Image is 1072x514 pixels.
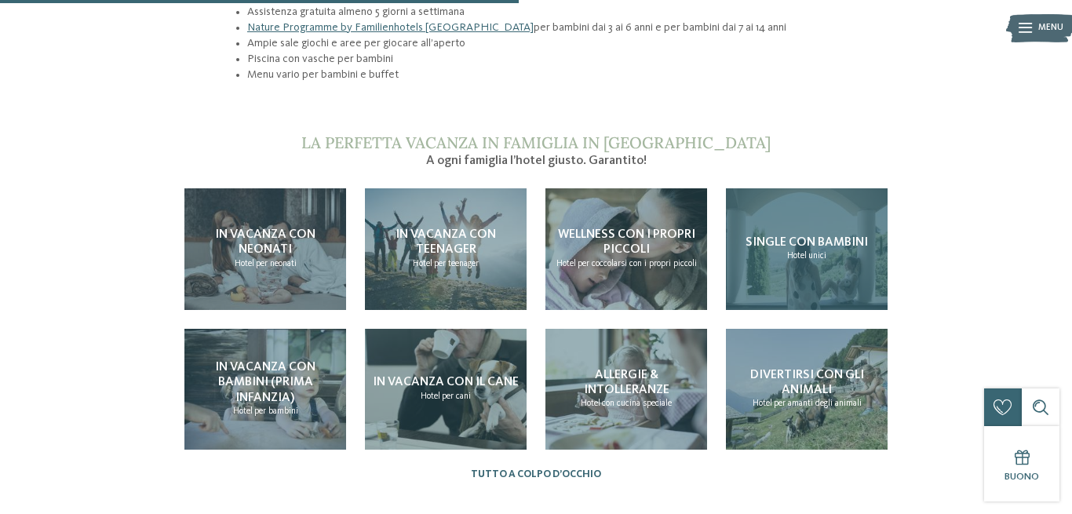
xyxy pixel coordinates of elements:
a: Buono [984,426,1059,501]
li: Ampie sale giochi e aree per giocare all’aperto [247,35,834,51]
li: Piscina con vasche per bambini [247,51,834,67]
span: In vacanza con il cane [373,376,519,388]
a: Single con bambini in vacanza: relax puro Single con bambini Hotel unici [726,188,888,310]
a: Single con bambini in vacanza: relax puro Divertirsi con gli animali Hotel per amanti degli animali [726,329,888,450]
li: per bambini dai 3 ai 6 anni e per bambini dai 7 ai 14 anni [247,20,834,35]
span: Hotel [233,406,253,416]
span: A ogni famiglia l’hotel giusto. Garantito! [426,155,647,167]
span: per bambini [254,406,298,416]
span: Wellness con i propri piccoli [558,228,695,256]
span: Hotel [413,259,432,268]
span: Hotel [235,259,254,268]
span: Hotel [581,399,600,408]
span: per teenager [434,259,479,268]
span: con cucina speciale [602,399,672,408]
a: Single con bambini in vacanza: relax puro Allergie & intolleranze Hotel con cucina speciale [545,329,707,450]
span: Hotel [556,259,576,268]
li: Menu vario per bambini e buffet [247,67,834,82]
span: unici [808,251,826,261]
a: Single con bambini in vacanza: relax puro In vacanza con il cane Hotel per cani [365,329,527,450]
a: Nature Programme by Familienhotels [GEOGRAPHIC_DATA] [247,22,534,33]
span: per amanti degli animali [774,399,862,408]
a: Single con bambini in vacanza: relax puro Wellness con i propri piccoli Hotel per coccolarsi con ... [545,188,707,310]
span: Single con bambini [746,236,868,249]
span: Buono [1005,472,1039,482]
span: In vacanza con teenager [396,228,496,256]
span: per neonati [256,259,297,268]
span: Divertirsi con gli animali [750,369,864,396]
a: Single con bambini in vacanza: relax puro In vacanza con teenager Hotel per teenager [365,188,527,310]
span: Hotel [753,399,772,408]
a: Single con bambini in vacanza: relax puro In vacanza con bambini (prima infanzia) Hotel per bambini [184,329,346,450]
span: Hotel [787,251,807,261]
span: Hotel [421,392,440,401]
a: Single con bambini in vacanza: relax puro In vacanza con neonati Hotel per neonati [184,188,346,310]
li: Assistenza gratuita almeno 5 giorni a settimana [247,4,834,20]
span: In vacanza con neonati [215,228,315,256]
span: Allergie & intolleranze [584,369,669,396]
span: per cani [442,392,471,401]
span: In vacanza con bambini (prima infanzia) [215,361,315,403]
a: Tutto a colpo d’occhio [471,468,601,480]
span: per coccolarsi con i propri piccoli [578,259,697,268]
span: La perfetta vacanza in famiglia in [GEOGRAPHIC_DATA] [301,133,771,152]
